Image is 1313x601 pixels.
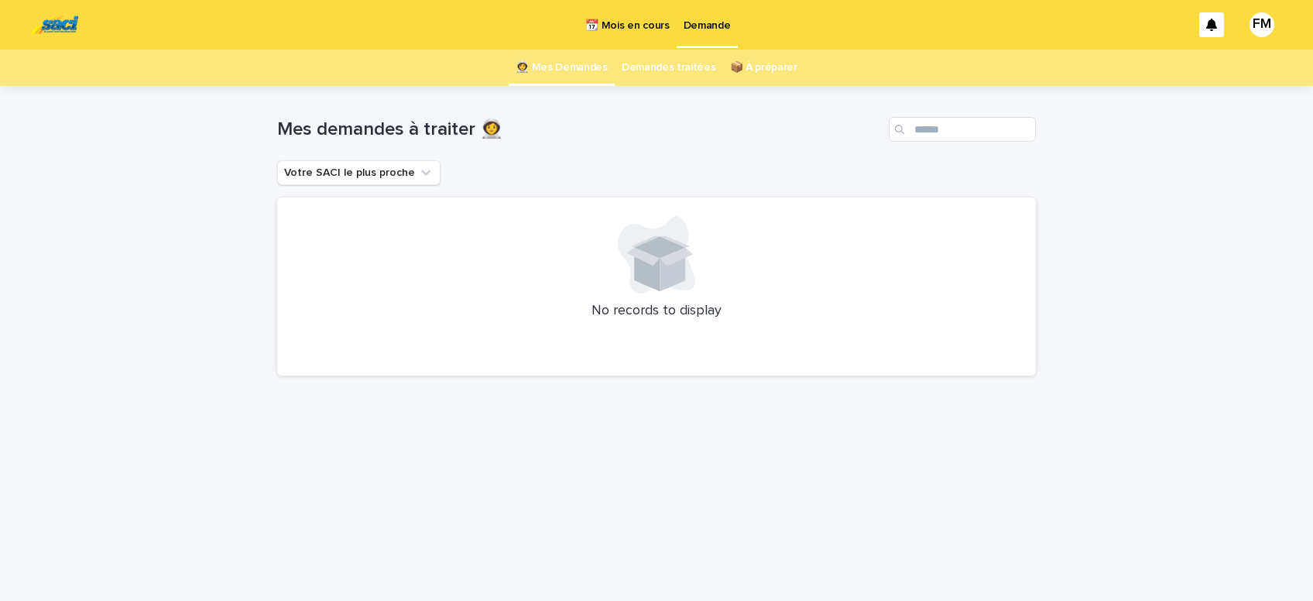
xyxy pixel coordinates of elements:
a: 📦 À préparer [730,50,797,86]
h1: Mes demandes à traiter 👩‍🚀 [277,118,883,141]
div: FM [1250,12,1274,37]
button: Votre SACI le plus proche [277,160,441,185]
input: Search [889,117,1036,142]
a: 👩‍🚀 Mes Demandes [516,50,608,86]
img: UC29JcTLQ3GheANZ19ks [31,9,78,40]
p: No records to display [296,303,1017,320]
a: Demandes traitées [622,50,716,86]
